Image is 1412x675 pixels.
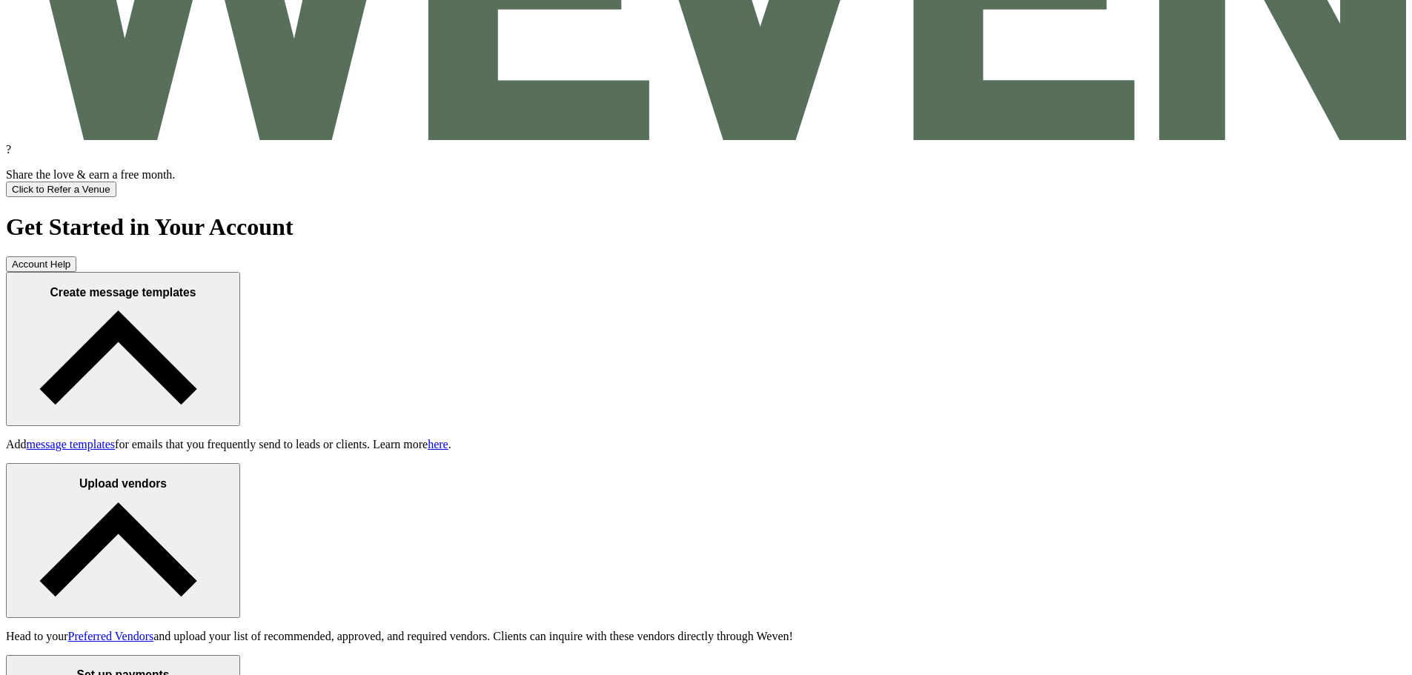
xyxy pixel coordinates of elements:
h3: Upload vendors [12,477,234,491]
h3: Create message templates [12,286,234,299]
button: Upload vendors [6,463,240,617]
button: Click to Refer a Venue [6,182,116,197]
h1: Get Started in Your Account [6,213,1406,241]
a: Preferred Vendors [68,630,154,642]
button: Create message templates [6,272,240,426]
button: Account Help [6,256,76,272]
a: here [428,438,448,450]
p: Add for emails that you frequently send to leads or clients. Learn more . [6,438,1406,451]
p: Head to your and upload your list of recommended, approved, and required vendors. Clients can inq... [6,630,1406,643]
a: message templates [27,438,116,450]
